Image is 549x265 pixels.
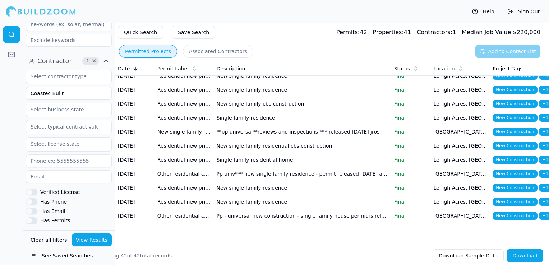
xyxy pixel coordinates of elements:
td: [GEOGRAPHIC_DATA], [GEOGRAPHIC_DATA] [431,167,490,181]
td: [DATE] [115,139,154,153]
td: Residential new primary structure [154,111,214,125]
span: New Construction [493,198,537,206]
td: [DATE] [115,97,154,111]
td: Single family residential home [214,153,391,167]
td: Residential new primary structure [154,181,214,195]
p: Final [394,114,428,121]
td: [DATE] [115,125,154,139]
span: Permits: [336,29,360,36]
span: Median Job Value: [462,29,513,36]
span: 42 [134,253,140,259]
td: New single family residence [214,69,391,83]
span: New Construction [493,72,537,80]
input: Select license state [26,138,102,150]
span: Clear Contractor filters [92,59,97,63]
td: [DATE] [115,69,154,83]
button: See Saved Searches [26,249,112,262]
div: Project Tags [493,65,546,72]
label: Has Email [40,209,65,214]
span: 1 [84,57,91,65]
td: [GEOGRAPHIC_DATA], [GEOGRAPHIC_DATA] [431,209,490,223]
p: Final [394,170,428,177]
p: Final [394,128,428,135]
label: Has Permits [40,218,70,223]
td: Lehigh Acres, [GEOGRAPHIC_DATA] [431,153,490,167]
p: Final [394,198,428,205]
button: Clear all filters [29,233,69,246]
div: Description [217,65,388,72]
span: New Construction [493,100,537,108]
td: Lehigh Acres, [GEOGRAPHIC_DATA] [431,139,490,153]
td: Residential new primary structure [154,195,214,209]
span: New Construction [493,170,537,178]
button: Sign Out [504,6,543,17]
p: Final [394,184,428,191]
button: Download [507,249,543,262]
button: Permitted Projects [119,45,177,58]
div: Showing of total records [98,252,172,259]
div: 42 [336,28,367,37]
td: Single family residence [214,111,391,125]
td: [DATE] [115,153,154,167]
td: [DATE] [115,195,154,209]
td: Pp univ*** new single family residence - permit released [DATE] abme [214,167,391,181]
td: Lehigh Acres, [GEOGRAPHIC_DATA] [431,195,490,209]
td: New single family residence [214,83,391,97]
span: New Construction [493,142,537,150]
button: Associated Contractors [183,45,253,58]
input: Select typical contract value [26,120,102,133]
div: 1 [417,28,456,37]
td: Other residential construction [154,167,214,181]
input: Business name [26,87,112,100]
td: Residential new primary structure [154,83,214,97]
td: [DATE] [115,209,154,223]
input: Phone ex: 5555555555 [26,154,112,167]
p: Final [394,156,428,163]
button: View Results [72,233,112,246]
p: Final [394,212,428,219]
td: New single family residence [214,195,391,209]
div: Date [118,65,152,72]
td: **pp universal**reviews and inspections *** released [DATE] jros [214,125,391,139]
p: Final [394,142,428,149]
td: Pp - universal new construction - single family house permit is released [DATE] mm [214,209,391,223]
td: [DATE] [115,83,154,97]
span: Contractor [37,56,72,66]
p: Final [394,86,428,93]
td: Lehigh Acres, [GEOGRAPHIC_DATA] [431,69,490,83]
td: New single family residential cbs construction [214,139,391,153]
span: New Construction [493,86,537,94]
p: Final [394,72,428,79]
label: Verified License [40,190,80,195]
input: Email [26,170,112,183]
td: Lehigh Acres, [GEOGRAPHIC_DATA] [431,181,490,195]
td: Residential new primary structure [154,69,214,83]
span: Contractors: [417,29,452,36]
td: Lehigh Acres, [GEOGRAPHIC_DATA] [431,111,490,125]
input: Select business state [26,103,102,116]
td: [DATE] [115,181,154,195]
td: Other residential construction [154,209,214,223]
p: Final [394,100,428,107]
td: [GEOGRAPHIC_DATA], [GEOGRAPHIC_DATA] [431,125,490,139]
div: 41 [373,28,411,37]
span: New Construction [493,212,537,220]
input: Exclude keywords [26,34,112,47]
button: Help [469,6,498,17]
div: $ 220,000 [462,28,540,37]
td: [DATE] [115,111,154,125]
button: Save Search [172,26,215,39]
td: Residential new primary structure [154,153,214,167]
span: New Construction [493,128,537,136]
span: New Construction [493,114,537,122]
td: Residential new primary structure [154,97,214,111]
button: Quick Search [118,26,163,39]
td: New single family cbs construction [214,97,391,111]
input: Select contractor type [26,70,102,83]
span: Properties: [373,29,404,36]
td: Lehigh Acres, [GEOGRAPHIC_DATA] [431,97,490,111]
span: New Construction [493,184,537,192]
button: Download Sample Data [433,249,504,262]
td: New single family residence [214,181,391,195]
td: Residential new primary structure [154,139,214,153]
